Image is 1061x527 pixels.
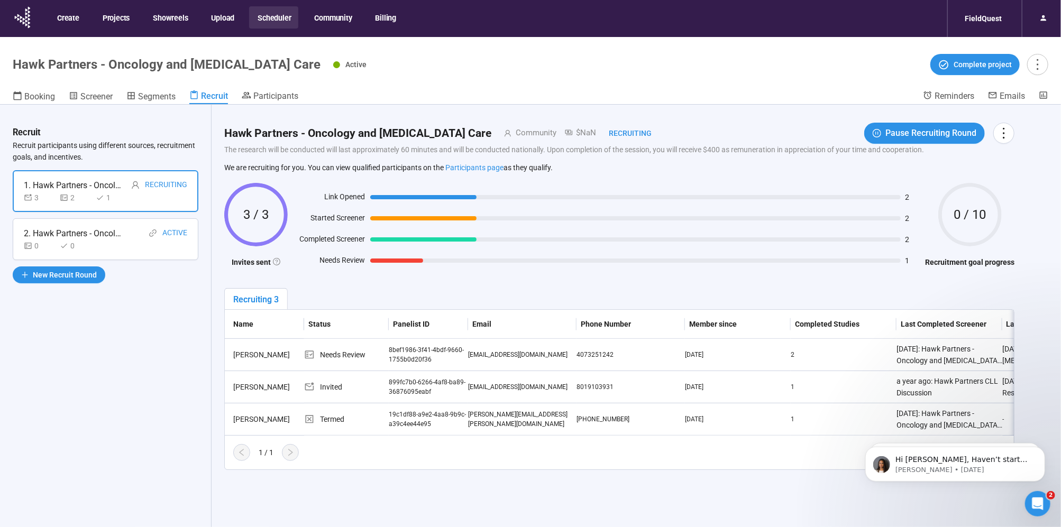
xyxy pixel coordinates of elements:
span: 2 [905,215,920,222]
th: Last Completed Screener [897,310,1002,339]
div: [DATE] [685,350,791,360]
span: 0 / 10 [938,208,1002,221]
div: Recruiting 3 [233,293,279,306]
a: Recruit [189,90,228,104]
th: Completed Studies [791,310,897,339]
span: user [131,181,140,189]
span: Reminders [935,91,974,101]
div: [PERSON_NAME] [229,413,304,425]
div: [PHONE_NUMBER] [577,414,685,424]
div: 0 [60,240,92,252]
th: Member since [685,310,791,339]
span: 2 [1047,491,1055,500]
div: [PERSON_NAME] [229,349,304,360]
div: Recruiting [145,179,187,192]
div: [EMAIL_ADDRESS][DOMAIN_NAME] [468,350,577,360]
button: plusNew Recruit Round [13,266,105,283]
div: 19c1df88-a9e2-4aa8-9b9c-a39c4ee44e95 [389,410,468,430]
iframe: Intercom notifications message [849,424,1061,498]
span: more [996,126,1011,140]
span: 3 / 3 [224,208,288,221]
h4: Recruitment goal progress [925,256,1014,268]
span: plus [21,271,29,279]
div: Termed [304,413,389,425]
h4: Invites sent [224,256,288,268]
a: Reminders [923,90,974,103]
h1: Hawk Partners - Oncology and [MEDICAL_DATA] Care [13,57,321,72]
div: 899fc7b0-6266-4af8-ba89-36876095eabf [389,377,468,397]
span: Active [345,60,367,69]
button: Upload [203,6,242,29]
th: Email [468,310,577,339]
div: [DATE] [685,382,791,392]
button: left [233,444,250,461]
span: pause-circle [873,129,881,137]
span: link [149,229,157,237]
button: pause-circlePause Recruiting Round [864,123,985,144]
button: Scheduler [249,6,298,29]
div: [DATE]: Hawk Partners - Oncology and [MEDICAL_DATA] Care [897,408,1002,431]
a: Segments [126,90,176,104]
span: Screener [80,91,113,101]
div: [EMAIL_ADDRESS][DOMAIN_NAME] [468,382,577,392]
button: Projects [94,6,137,29]
span: Booking [24,91,55,101]
div: 1 [791,382,897,392]
div: 0 [24,240,56,252]
div: 2. Hawk Partners - Oncology and [MEDICAL_DATA] Care [24,227,124,240]
div: FieldQuest [958,8,1008,29]
div: Link Opened [293,191,365,207]
iframe: Intercom live chat [1025,491,1050,516]
div: Completed Screener [293,233,365,249]
p: The research will be conducted will last approximately 60 minutes and will be conducted nationall... [224,144,1014,155]
span: 2 [905,193,920,201]
div: 1 [96,192,127,204]
div: [PERSON_NAME] [229,381,304,393]
a: Screener [69,90,113,104]
button: Community [306,6,359,29]
div: Active [162,227,187,240]
th: Status [304,310,389,339]
div: Invited [304,381,389,393]
th: Name [225,310,304,339]
div: Needs Review [304,349,389,360]
a: Emails [988,90,1025,103]
span: 2 [905,236,920,243]
div: 2 [60,192,92,204]
div: 3 [24,192,56,204]
div: 2 [791,350,897,360]
span: question-circle [273,258,280,265]
p: We are recruiting for you. You can view qualified participants on the as they qualify. [224,163,1014,172]
span: Complete project [954,59,1012,70]
div: 1. Hawk Partners - Oncology and [MEDICAL_DATA] Care [24,179,124,192]
a: Booking [13,90,55,104]
div: 1 [791,414,897,424]
span: user [491,130,511,137]
button: more [1027,54,1048,75]
h3: Recruit [13,126,41,140]
a: Participants [242,90,298,103]
th: Panelist ID [389,310,468,339]
button: right [282,444,299,461]
button: Billing [367,6,404,29]
p: Recruit participants using different sources, recruitment goals, and incentives. [13,140,198,163]
span: Emails [1000,91,1025,101]
span: Pause Recruiting Round [885,126,976,140]
div: 8bef1986-3f41-4bdf-9660-1755b0d20f36 [389,345,468,365]
button: Showreels [144,6,195,29]
div: [PERSON_NAME][EMAIL_ADDRESS][PERSON_NAME][DOMAIN_NAME] [468,410,577,430]
button: Complete project [930,54,1020,75]
div: $NaN [556,127,596,140]
a: Participants page [445,163,504,172]
span: Segments [138,91,176,101]
span: 1 [905,257,920,264]
span: right [286,448,295,457]
span: Recruit [201,91,228,101]
h2: Hawk Partners - Oncology and [MEDICAL_DATA] Care [224,125,491,142]
div: 8019103931 [577,382,685,392]
div: Needs Review [293,254,365,270]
